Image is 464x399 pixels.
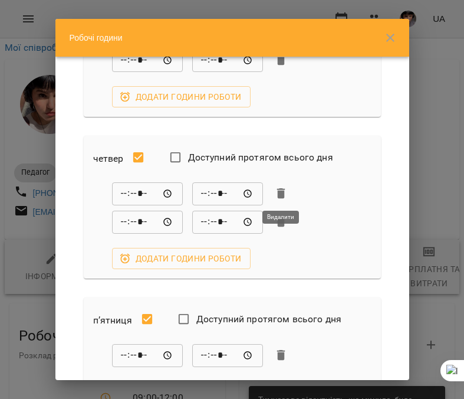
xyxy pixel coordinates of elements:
button: Видалити [272,346,290,364]
button: Додати години роботи [112,248,251,269]
span: Доступний протягом всього дня [196,312,341,326]
div: До [192,344,263,367]
span: Додати години роботи [121,251,242,266]
div: До [192,48,263,72]
button: Додати години роботи [112,86,251,107]
div: Від [112,48,183,72]
div: Робочі години [55,19,409,57]
div: Від [112,344,183,367]
div: Від [112,182,183,205]
div: До [192,182,263,205]
h6: четвер [93,151,124,167]
div: Від [112,210,183,234]
span: Додати години роботи [121,90,242,104]
h6: п’ятниця [93,312,132,329]
span: Доступний протягом всього дня [188,151,333,165]
button: Видалити [272,51,290,69]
